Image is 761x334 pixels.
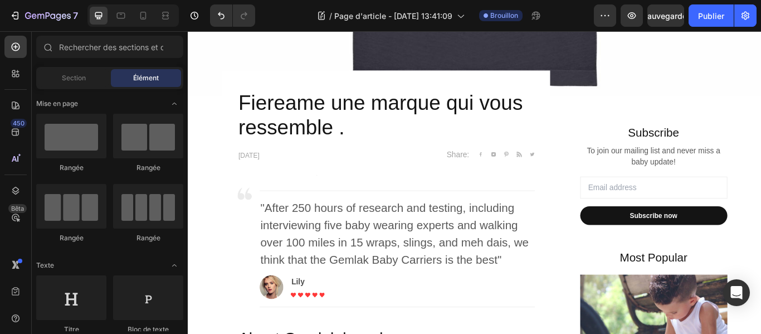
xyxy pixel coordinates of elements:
[58,181,75,198] img: Alt Image
[515,209,571,221] div: Subscribe now
[4,4,83,27] button: 7
[165,256,183,274] span: Basculer pour ouvrir
[353,141,359,147] img: Alt Image
[689,4,734,27] button: Publier
[301,138,328,151] p: Share:
[338,141,344,147] img: Alt Image
[188,31,761,334] iframe: Zone de conception
[383,141,389,147] img: Alt Image
[698,11,724,21] font: Publier
[329,11,332,21] font: /
[133,74,159,82] font: Élément
[458,254,628,274] p: Most Popular
[642,11,690,21] font: Sauvegarder
[85,196,403,277] p: "After 250 hours of research and testing, including interviewing five baby wearing experts and wa...
[121,285,158,299] p: Lily
[36,99,78,108] font: Mise en page
[60,163,84,172] font: Rangée
[62,74,86,82] font: Section
[165,95,183,113] span: Basculer pour ouvrir
[368,141,374,147] img: Alt Image
[458,133,628,159] p: To join our mailing list and never miss a baby update!
[11,205,24,212] font: Bêta
[73,10,78,21] font: 7
[334,11,452,21] font: Page d'article - [DATE] 13:41:09
[457,170,629,195] input: Email address
[36,36,183,58] input: Rechercher des sections et des éléments
[458,108,628,128] p: Subscribe
[647,4,684,27] button: Sauvegarder
[457,204,629,226] button: Subscribe now
[128,325,169,333] font: Bloc de texte
[84,284,111,312] img: Alt Image
[60,234,84,242] font: Rangée
[64,325,79,333] font: Titre
[136,234,160,242] font: Rangée
[398,141,404,147] img: Alt Image
[723,279,750,306] div: Ouvrir Intercom Messenger
[210,4,255,27] div: Annuler/Rétablir
[36,261,54,269] font: Texte
[490,11,518,20] font: Brouillon
[136,163,160,172] font: Rangée
[13,119,25,127] font: 450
